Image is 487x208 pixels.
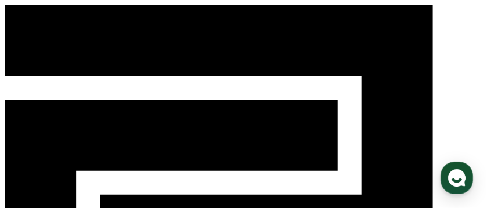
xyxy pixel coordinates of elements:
a: 설정 [150,112,223,141]
span: 대화 [106,130,120,139]
a: 대화 [77,112,150,141]
span: 홈 [37,129,44,138]
a: 홈 [3,112,77,141]
span: 설정 [179,129,193,138]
